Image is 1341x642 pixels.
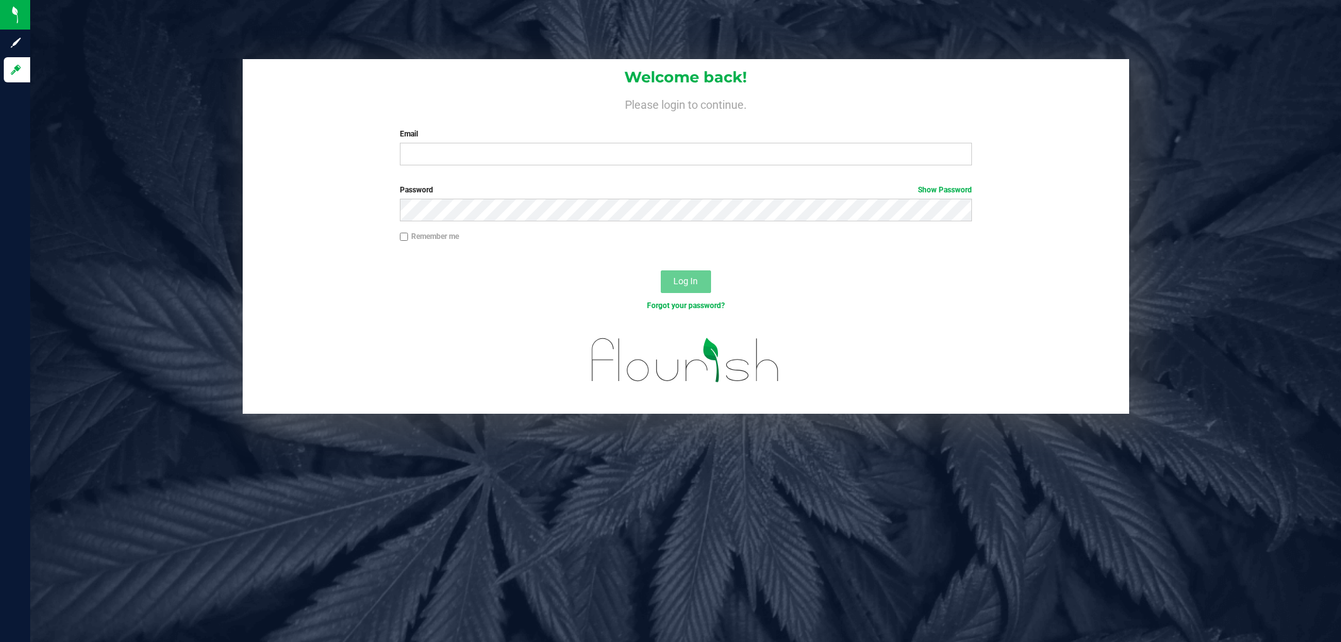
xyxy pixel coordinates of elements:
[243,69,1129,86] h1: Welcome back!
[9,64,22,76] inline-svg: Log in
[400,185,433,194] span: Password
[575,324,797,396] img: flourish_logo.svg
[918,185,972,194] a: Show Password
[400,128,972,140] label: Email
[400,231,459,242] label: Remember me
[9,36,22,49] inline-svg: Sign up
[673,276,698,286] span: Log In
[243,96,1129,111] h4: Please login to continue.
[661,270,711,293] button: Log In
[400,233,409,241] input: Remember me
[647,301,725,310] a: Forgot your password?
